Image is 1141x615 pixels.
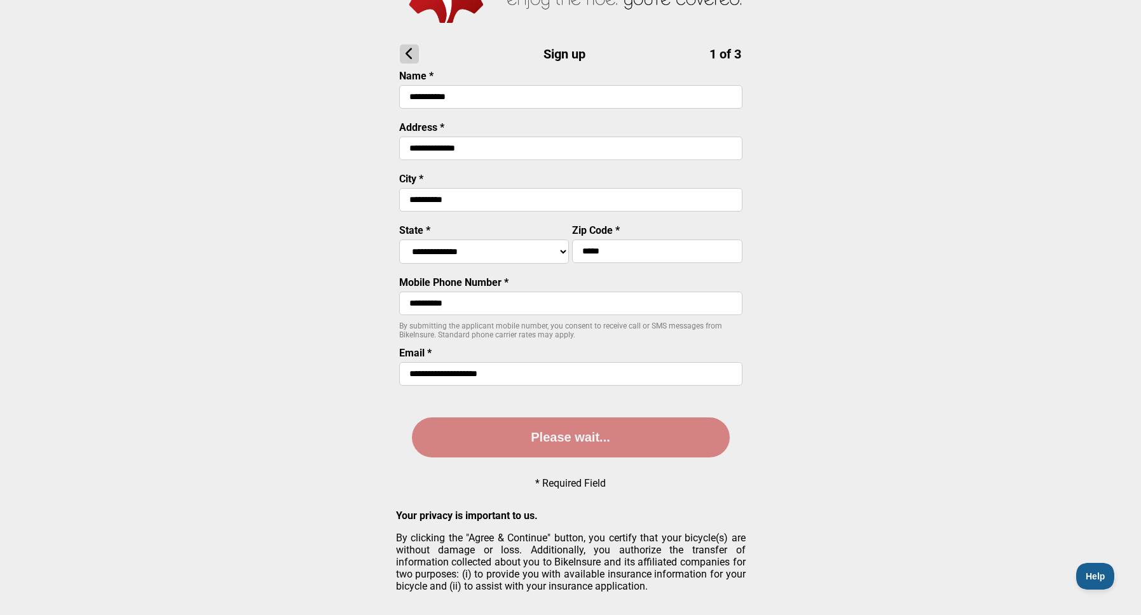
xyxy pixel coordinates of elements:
iframe: Toggle Customer Support [1076,563,1116,590]
label: State * [399,224,430,236]
strong: Your privacy is important to us. [396,510,538,522]
p: By clicking the "Agree & Continue" button, you certify that your bicycle(s) are without damage or... [396,532,746,592]
span: 1 of 3 [709,46,741,62]
h1: Sign up [400,44,741,64]
label: Email * [399,347,432,359]
p: * Required Field [535,477,606,489]
label: Zip Code * [572,224,620,236]
p: By submitting the applicant mobile number, you consent to receive call or SMS messages from BikeI... [399,321,742,339]
label: Address * [399,121,444,133]
label: Name * [399,70,434,82]
label: Mobile Phone Number * [399,276,509,288]
label: City * [399,173,423,185]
